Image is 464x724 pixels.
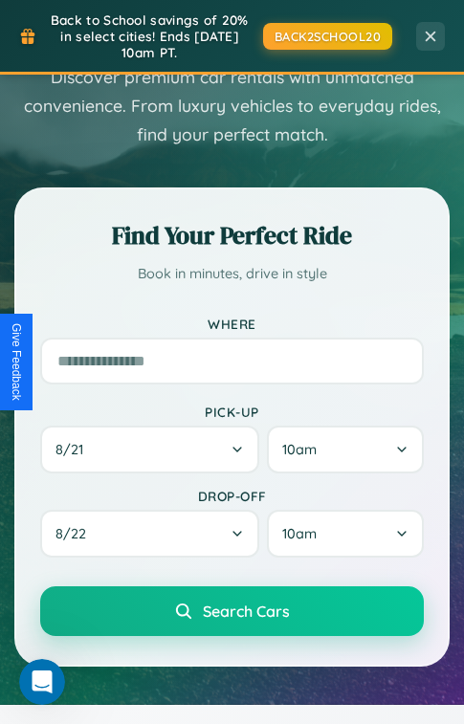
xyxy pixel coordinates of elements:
[10,323,23,401] div: Give Feedback
[40,262,424,287] p: Book in minutes, drive in style
[40,510,259,558] button: 8/22
[263,23,393,50] button: BACK2SCHOOL20
[40,316,424,332] label: Where
[203,602,290,621] span: Search Cars
[14,63,450,149] p: Discover premium car rentals with unmatched convenience. From luxury vehicles to everyday rides, ...
[55,441,93,458] span: 8 / 21
[40,426,259,473] button: 8/21
[40,218,424,252] h2: Find Your Perfect Ride
[55,525,96,542] span: 8 / 22
[267,510,424,558] button: 10am
[40,404,424,420] label: Pick-up
[282,525,317,542] span: 10am
[40,488,424,504] label: Drop-off
[40,586,424,636] button: Search Cars
[282,441,317,458] span: 10am
[19,659,65,705] iframe: Intercom live chat
[46,11,254,60] span: Back to School savings of 20% in select cities! Ends [DATE] 10am PT.
[267,426,424,473] button: 10am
